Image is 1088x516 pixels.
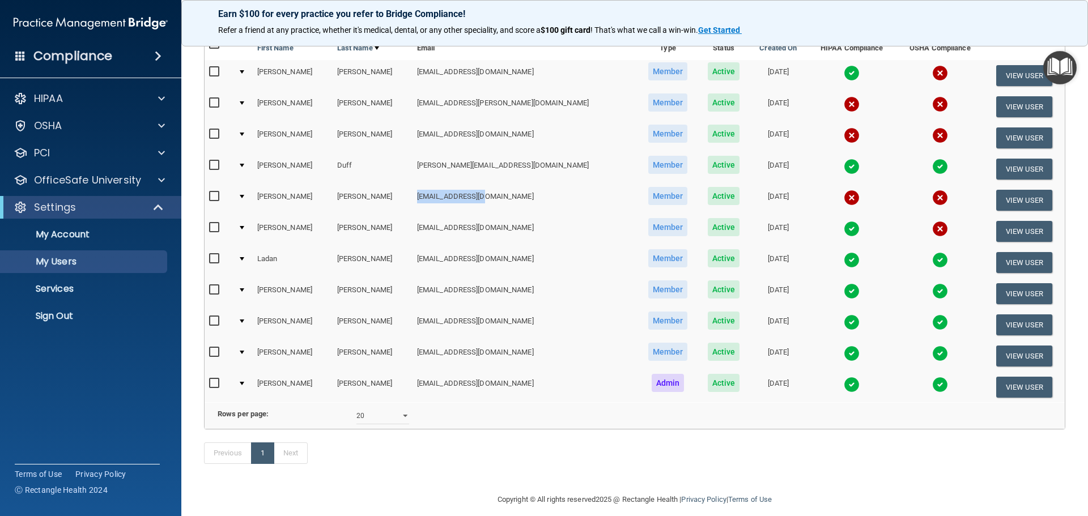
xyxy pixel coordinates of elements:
td: [PERSON_NAME] [333,216,413,247]
td: [PERSON_NAME] [333,91,413,122]
td: [EMAIL_ADDRESS][DOMAIN_NAME] [413,60,637,91]
span: Active [708,343,740,361]
td: [EMAIL_ADDRESS][PERSON_NAME][DOMAIN_NAME] [413,91,637,122]
td: [PERSON_NAME] [333,340,413,372]
span: Member [648,280,688,298]
th: Type [637,33,698,60]
button: View User [996,127,1052,148]
a: OfficeSafe University [14,173,165,187]
span: Member [648,156,688,174]
td: [PERSON_NAME] [253,372,333,402]
img: cross.ca9f0e7f.svg [932,65,948,81]
button: View User [996,252,1052,273]
td: [DATE] [749,340,807,372]
td: [EMAIL_ADDRESS][DOMAIN_NAME] [413,216,637,247]
td: [EMAIL_ADDRESS][DOMAIN_NAME] [413,309,637,340]
a: Privacy Policy [75,468,126,480]
span: Active [708,374,740,392]
button: View User [996,159,1052,180]
td: [EMAIL_ADDRESS][DOMAIN_NAME] [413,278,637,309]
a: Last Name [337,41,379,55]
th: OSHA Compliance [896,33,984,60]
img: tick.e7d51cea.svg [932,159,948,174]
span: Member [648,62,688,80]
td: [DATE] [749,278,807,309]
button: Open Resource Center [1043,51,1077,84]
td: [PERSON_NAME] [253,340,333,372]
span: Member [648,93,688,112]
strong: Get Started [698,25,740,35]
p: HIPAA [34,92,63,105]
img: tick.e7d51cea.svg [844,252,860,268]
td: [PERSON_NAME] [333,309,413,340]
a: HIPAA [14,92,165,105]
a: Previous [204,442,252,464]
td: [EMAIL_ADDRESS][DOMAIN_NAME] [413,122,637,153]
span: Ⓒ Rectangle Health 2024 [15,484,108,496]
img: tick.e7d51cea.svg [932,314,948,330]
p: OfficeSafe University [34,173,141,187]
td: [PERSON_NAME] [333,122,413,153]
span: Refer a friend at any practice, whether it's medical, dental, or any other speciality, and score a [218,25,541,35]
td: [DATE] [749,372,807,402]
p: Services [7,283,162,295]
a: 1 [251,442,274,464]
button: View User [996,283,1052,304]
td: [DATE] [749,309,807,340]
span: Active [708,218,740,236]
td: [EMAIL_ADDRESS][DOMAIN_NAME] [413,372,637,402]
span: Member [648,343,688,361]
span: Active [708,125,740,143]
a: First Name [257,41,294,55]
a: Get Started [698,25,742,35]
b: Rows per page: [218,410,269,418]
td: [DATE] [749,216,807,247]
td: [PERSON_NAME] [253,278,333,309]
td: [EMAIL_ADDRESS][DOMAIN_NAME] [413,247,637,278]
img: tick.e7d51cea.svg [844,346,860,361]
img: tick.e7d51cea.svg [844,283,860,299]
span: Active [708,249,740,267]
img: cross.ca9f0e7f.svg [932,221,948,237]
strong: $100 gift card [541,25,590,35]
td: [EMAIL_ADDRESS][DOMAIN_NAME] [413,340,637,372]
a: Next [274,442,308,464]
img: cross.ca9f0e7f.svg [844,96,860,112]
td: [PERSON_NAME] [333,60,413,91]
a: Terms of Use [728,495,772,504]
button: View User [996,314,1052,335]
a: PCI [14,146,165,160]
span: Admin [652,374,685,392]
td: Duff [333,153,413,185]
td: [PERSON_NAME] [333,247,413,278]
a: Terms of Use [15,468,62,480]
span: Active [708,93,740,112]
img: cross.ca9f0e7f.svg [932,96,948,112]
td: [EMAIL_ADDRESS][DOMAIN_NAME] [413,185,637,216]
td: [PERSON_NAME] [253,60,333,91]
span: ! That's what we call a win-win. [590,25,698,35]
img: tick.e7d51cea.svg [932,252,948,268]
td: [DATE] [749,153,807,185]
img: tick.e7d51cea.svg [932,377,948,393]
h4: Compliance [33,48,112,64]
th: Email [413,33,637,60]
th: HIPAA Compliance [807,33,896,60]
button: View User [996,346,1052,366]
img: tick.e7d51cea.svg [844,377,860,393]
td: [PERSON_NAME] [253,153,333,185]
td: [PERSON_NAME] [333,278,413,309]
p: My Account [7,229,162,240]
span: Active [708,280,740,298]
p: Sign Out [7,310,162,322]
img: tick.e7d51cea.svg [844,314,860,330]
p: Earn $100 for every practice you refer to Bridge Compliance! [218,8,1051,19]
td: [PERSON_NAME] [253,309,333,340]
p: Settings [34,201,76,214]
p: My Users [7,256,162,267]
a: Created On [759,41,797,55]
img: tick.e7d51cea.svg [844,65,860,81]
span: Active [708,156,740,174]
td: [PERSON_NAME] [253,185,333,216]
button: View User [996,65,1052,86]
